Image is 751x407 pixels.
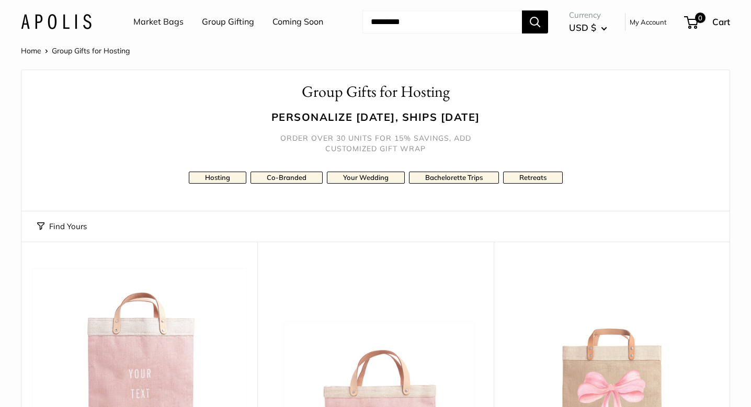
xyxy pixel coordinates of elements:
[202,14,254,30] a: Group Gifting
[251,172,323,184] a: Co-Branded
[37,81,714,103] h1: Group Gifts for Hosting
[133,14,184,30] a: Market Bags
[569,19,607,36] button: USD $
[362,10,522,33] input: Search...
[21,14,92,29] img: Apolis
[37,109,714,125] h3: Personalize [DATE], ships [DATE]
[37,219,87,234] button: Find Yours
[327,172,405,184] a: Your Wedding
[503,172,563,184] a: Retreats
[685,14,730,30] a: 0 Cart
[21,44,130,58] nav: Breadcrumb
[695,13,706,23] span: 0
[569,22,596,33] span: USD $
[409,172,499,184] a: Bachelorette Trips
[271,133,480,154] h5: Order over 30 units for 15% savings, add customized gift wrap
[21,46,41,55] a: Home
[569,8,607,22] span: Currency
[712,16,730,27] span: Cart
[630,16,667,28] a: My Account
[52,46,130,55] span: Group Gifts for Hosting
[189,172,246,184] a: Hosting
[272,14,323,30] a: Coming Soon
[522,10,548,33] button: Search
